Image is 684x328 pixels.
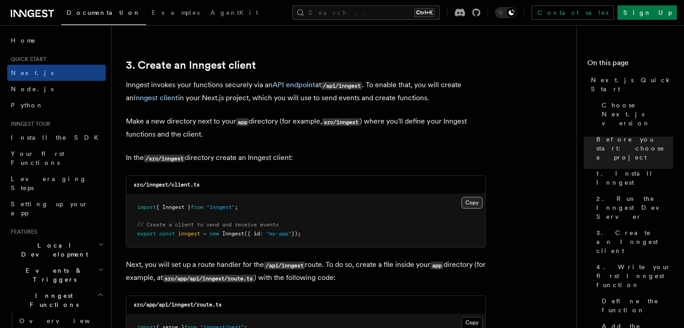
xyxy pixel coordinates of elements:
[126,258,486,284] p: Next, you will set up a route handler for the route. To do so, create a file inside your director...
[126,79,486,104] p: Inngest invokes your functions securely via an at . To enable that, you will create an in your Ne...
[156,204,191,210] span: { Inngest }
[587,58,673,72] h4: On this page
[596,169,673,187] span: 1. Install Inngest
[126,115,486,141] p: Make a new directory next to your directory (for example, ) where you'll define your Inngest func...
[292,5,440,20] button: Search...Ctrl+K
[61,3,146,25] a: Documentation
[7,97,106,113] a: Python
[210,9,258,16] span: AgentKit
[222,230,244,237] span: Inngest
[11,36,36,45] span: Home
[134,93,178,102] a: Inngest client
[7,288,106,313] button: Inngest Functions
[11,175,87,191] span: Leveraging Steps
[244,230,260,237] span: ({ id
[134,182,200,188] code: src/inngest/client.ts
[7,146,106,171] a: Your first Functions
[7,262,106,288] button: Events & Triggers
[163,275,254,282] code: src/app/api/inngest/route.ts
[7,266,98,284] span: Events & Triggers
[11,200,88,217] span: Setting up your app
[137,230,156,237] span: export
[7,56,46,63] span: Quick start
[7,237,106,262] button: Local Development
[495,7,517,18] button: Toggle dark mode
[11,69,54,76] span: Next.js
[205,3,264,24] a: AgentKit
[206,204,235,210] span: "inngest"
[159,230,175,237] span: const
[11,102,44,109] span: Python
[137,204,156,210] span: import
[178,230,200,237] span: inngest
[210,230,219,237] span: new
[7,241,98,259] span: Local Development
[291,230,301,237] span: });
[236,118,249,126] code: app
[7,171,106,196] a: Leveraging Steps
[602,297,673,315] span: Define the function
[7,32,106,49] a: Home
[593,165,673,191] a: 1. Install Inngest
[7,129,106,146] a: Install the SDK
[7,291,97,309] span: Inngest Functions
[591,75,673,93] span: Next.js Quick Start
[126,59,256,71] a: 3. Create an Inngest client
[7,65,106,81] a: Next.js
[260,230,263,237] span: :
[593,191,673,225] a: 2. Run the Inngest Dev Server
[266,230,291,237] span: "my-app"
[11,85,54,93] span: Node.js
[596,135,673,162] span: Before you start: choose a project
[596,228,673,255] span: 3. Create an Inngest client
[191,204,203,210] span: from
[144,155,185,162] code: /src/inngest
[137,222,279,228] span: // Create a client to send and receive events
[152,9,200,16] span: Examples
[126,151,486,164] p: In the directory create an Inngest client:
[602,101,673,128] span: Choose Next.js version
[617,5,677,20] a: Sign Up
[593,259,673,293] a: 4. Write your first Inngest function
[321,82,362,89] code: /api/inngest
[593,225,673,259] a: 3. Create an Inngest client
[264,262,305,269] code: /api/inngest
[587,72,673,97] a: Next.js Quick Start
[7,196,106,221] a: Setting up your app
[146,3,205,24] a: Examples
[430,262,443,269] code: app
[322,118,360,126] code: src/inngest
[11,134,104,141] span: Install the SDK
[7,120,50,128] span: Inngest tour
[67,9,141,16] span: Documentation
[203,230,206,237] span: =
[7,81,106,97] a: Node.js
[11,150,64,166] span: Your first Functions
[593,131,673,165] a: Before you start: choose a project
[134,301,222,308] code: src/app/api/inngest/route.ts
[7,228,37,235] span: Features
[532,5,614,20] a: Contact sales
[461,197,483,208] button: Copy
[598,293,673,318] a: Define the function
[596,194,673,221] span: 2. Run the Inngest Dev Server
[19,317,112,324] span: Overview
[273,80,315,89] a: API endpoint
[235,204,238,210] span: ;
[598,97,673,131] a: Choose Next.js version
[414,8,434,17] kbd: Ctrl+K
[596,262,673,289] span: 4. Write your first Inngest function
